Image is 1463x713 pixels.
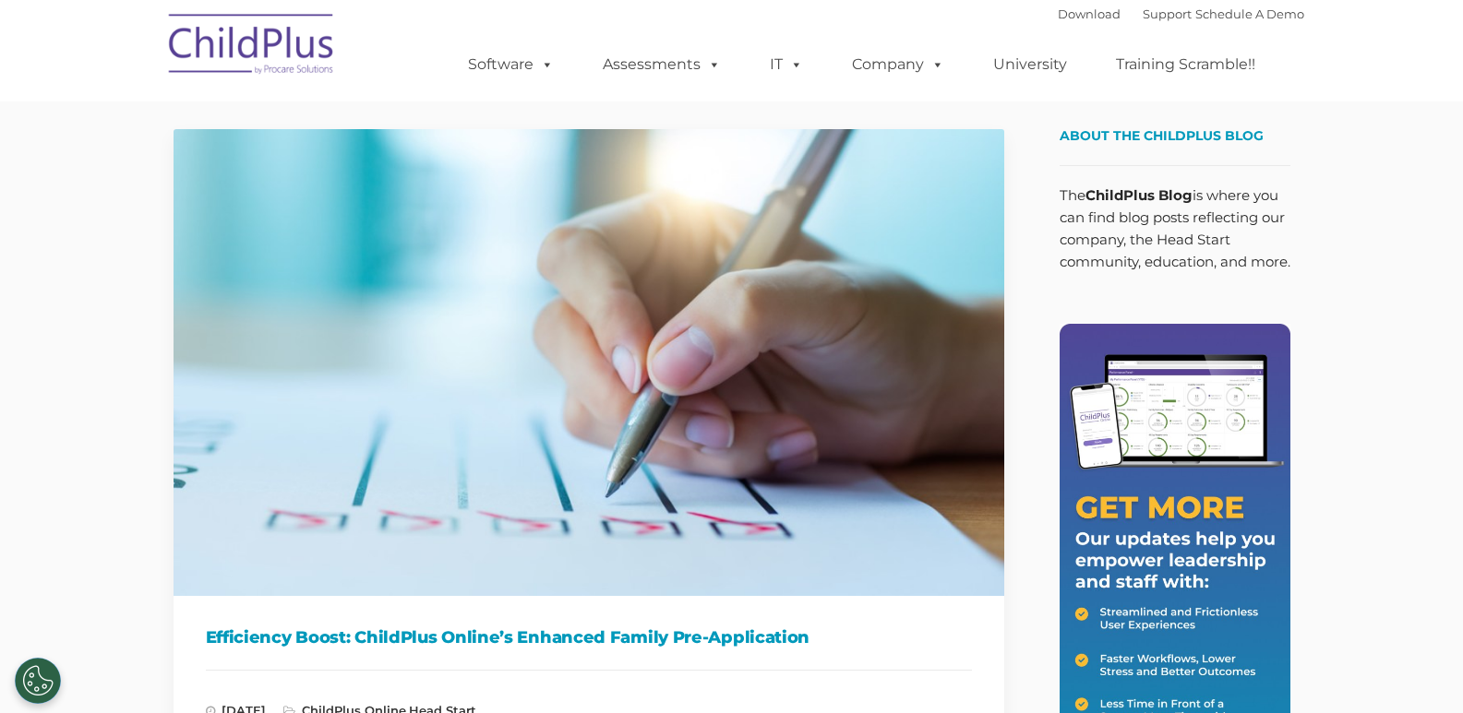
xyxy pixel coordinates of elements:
[1195,6,1304,21] a: Schedule A Demo
[1060,184,1290,273] p: The is where you can find blog posts reflecting our company, the Head Start community, education,...
[1085,186,1193,204] strong: ChildPlus Blog
[751,46,821,83] a: IT
[975,46,1085,83] a: University
[174,129,1004,596] img: Efficiency Boost: ChildPlus Online's Enhanced Family Pre-Application Process - Streamlining Appli...
[1060,127,1264,144] span: About the ChildPlus Blog
[1058,6,1121,21] a: Download
[584,46,739,83] a: Assessments
[15,658,61,704] button: Cookies Settings
[833,46,963,83] a: Company
[1143,6,1192,21] a: Support
[450,46,572,83] a: Software
[1058,6,1304,21] font: |
[160,1,344,93] img: ChildPlus by Procare Solutions
[206,624,972,651] h1: Efficiency Boost: ChildPlus Online’s Enhanced Family Pre-Application
[1097,46,1274,83] a: Training Scramble!!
